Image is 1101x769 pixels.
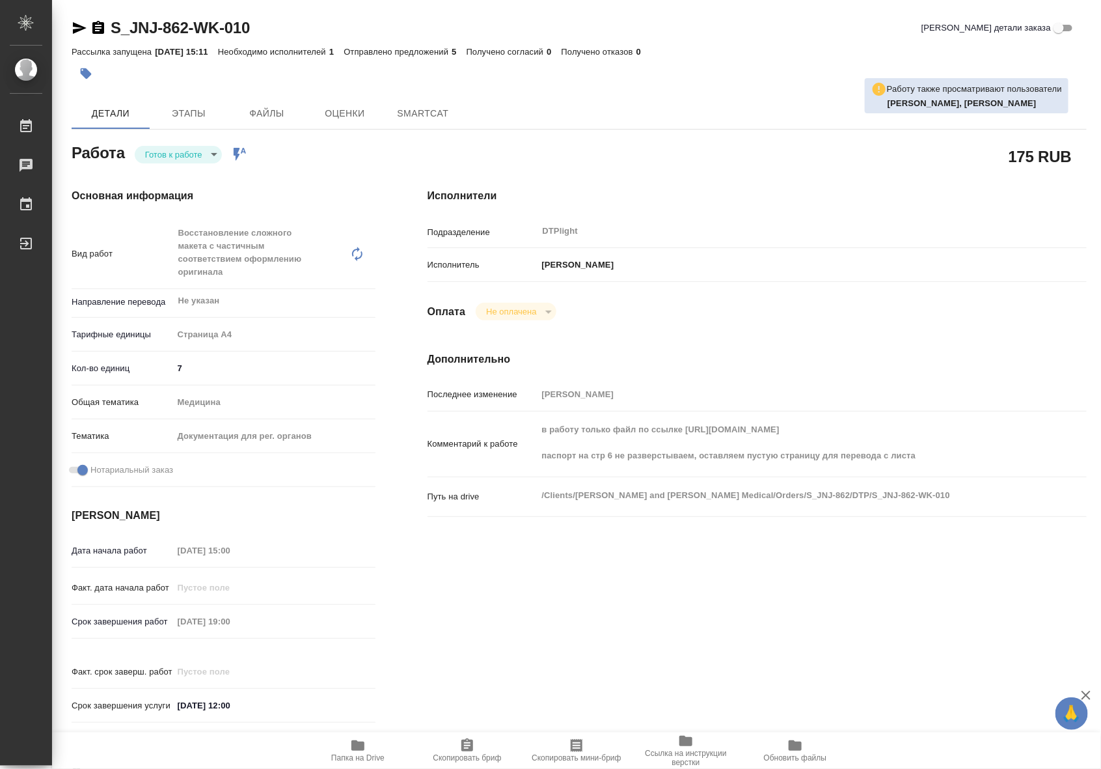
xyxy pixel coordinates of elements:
p: Путь на drive [428,490,537,503]
span: Ссылка на инструкции верстки [639,749,733,767]
p: Дата начала работ [72,544,173,557]
input: Пустое поле [173,612,287,631]
p: Направление перевода [72,296,173,309]
span: Оценки [314,105,376,122]
p: Последнее изменение [428,388,537,401]
p: Кол-во единиц [72,362,173,375]
button: Не оплачена [482,306,540,317]
input: ✎ Введи что-нибудь [173,359,375,378]
button: Скопировать ссылку для ЯМессенджера [72,20,87,36]
span: Скопировать бриф [433,753,501,762]
span: Детали [79,105,142,122]
p: Получено согласий [467,47,547,57]
h4: Исполнители [428,188,1087,204]
div: Страница А4 [173,324,375,346]
h4: [PERSON_NAME] [72,508,375,524]
span: SmartCat [392,105,454,122]
button: Скопировать ссылку [90,20,106,36]
span: [PERSON_NAME] детали заказа [921,21,1051,35]
h4: Оплата [428,304,466,320]
p: Овечкина Дарья, Смыслова Светлана [888,97,1062,110]
p: Срок завершения работ [72,615,173,628]
p: [PERSON_NAME] [537,259,614,272]
p: Тематика [72,430,173,443]
span: Файлы [236,105,298,122]
p: 0 [636,47,651,57]
button: 🙏 [1055,697,1088,730]
button: Скопировать бриф [413,733,522,769]
span: Обновить файлы [764,753,827,762]
p: 1 [329,47,344,57]
p: Факт. дата начала работ [72,581,173,594]
div: Документация для рег. органов [173,425,375,447]
h2: 175 RUB [1009,145,1072,167]
p: Отправлено предложений [344,47,452,57]
p: Вид работ [72,247,173,260]
p: Исполнитель [428,259,537,272]
h2: Работа [72,140,125,163]
button: Готов к работе [141,149,206,160]
p: Получено отказов [562,47,636,57]
h4: Дополнительно [428,352,1087,367]
div: Медицина [173,391,375,413]
p: [DATE] 15:11 [155,47,218,57]
span: Папка на Drive [331,753,385,762]
div: Готов к работе [135,146,222,163]
p: Факт. срок заверш. работ [72,665,173,678]
textarea: в работу только файл по ссылке [URL][DOMAIN_NAME] паспорт на стр 6 не разверстываем, оставляем пу... [537,419,1032,467]
button: Скопировать мини-бриф [522,733,631,769]
span: Этапы [157,105,220,122]
input: Пустое поле [173,662,287,681]
p: Общая тематика [72,396,173,409]
input: Пустое поле [173,541,287,560]
p: Тарифные единицы [72,328,173,341]
span: Скопировать мини-бриф [532,753,621,762]
span: Нотариальный заказ [90,464,173,477]
button: Папка на Drive [303,733,413,769]
span: 🙏 [1061,700,1083,727]
p: 0 [547,47,561,57]
p: Срок завершения услуги [72,699,173,712]
textarea: /Clients/[PERSON_NAME] and [PERSON_NAME] Medical/Orders/S_JNJ-862/DTP/S_JNJ-862-WK-010 [537,484,1032,507]
div: Готов к работе [476,303,556,320]
a: S_JNJ-862-WK-010 [111,19,250,36]
button: Обновить файлы [741,733,850,769]
p: Необходимо исполнителей [218,47,329,57]
h4: Основная информация [72,188,375,204]
input: Пустое поле [537,385,1032,404]
input: Пустое поле [173,578,287,597]
p: Рассылка запущена [72,47,155,57]
input: ✎ Введи что-нибудь [173,696,287,715]
p: Работу также просматривают пользователи [887,83,1062,96]
button: Ссылка на инструкции верстки [631,733,741,769]
p: Подразделение [428,226,537,239]
p: 5 [452,47,466,57]
button: Добавить тэг [72,59,100,88]
p: Комментарий к работе [428,438,537,451]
